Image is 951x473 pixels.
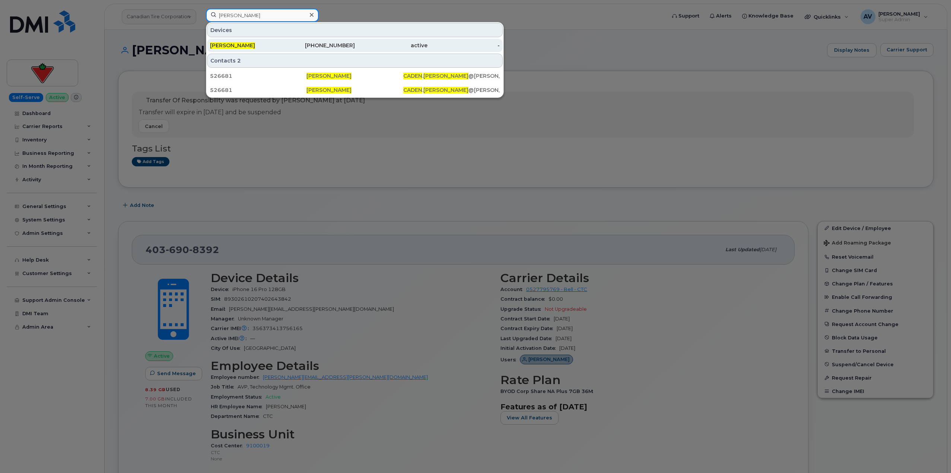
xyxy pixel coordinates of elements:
div: active [355,42,427,49]
span: [PERSON_NAME] [423,87,468,93]
span: [PERSON_NAME] [210,42,255,49]
div: Contacts [207,54,503,68]
div: 526681 [210,72,306,80]
a: [PERSON_NAME][PHONE_NUMBER]active- [207,39,503,52]
span: [PERSON_NAME] [423,73,468,79]
span: 2 [237,57,241,64]
div: Devices [207,23,503,37]
div: - [427,42,500,49]
div: . @[PERSON_NAME][DOMAIN_NAME] [403,72,500,80]
div: 526681 [210,86,306,94]
span: CADEN [403,87,422,93]
span: [PERSON_NAME] [306,73,352,79]
div: [PHONE_NUMBER] [283,42,355,49]
div: . @[PERSON_NAME][DOMAIN_NAME] [403,86,500,94]
span: [PERSON_NAME] [306,87,352,93]
span: CADEN [403,73,422,79]
a: 526681[PERSON_NAME]CADEN.[PERSON_NAME]@[PERSON_NAME][DOMAIN_NAME] [207,69,503,83]
a: 526681[PERSON_NAME]CADEN.[PERSON_NAME]@[PERSON_NAME][DOMAIN_NAME] [207,83,503,97]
